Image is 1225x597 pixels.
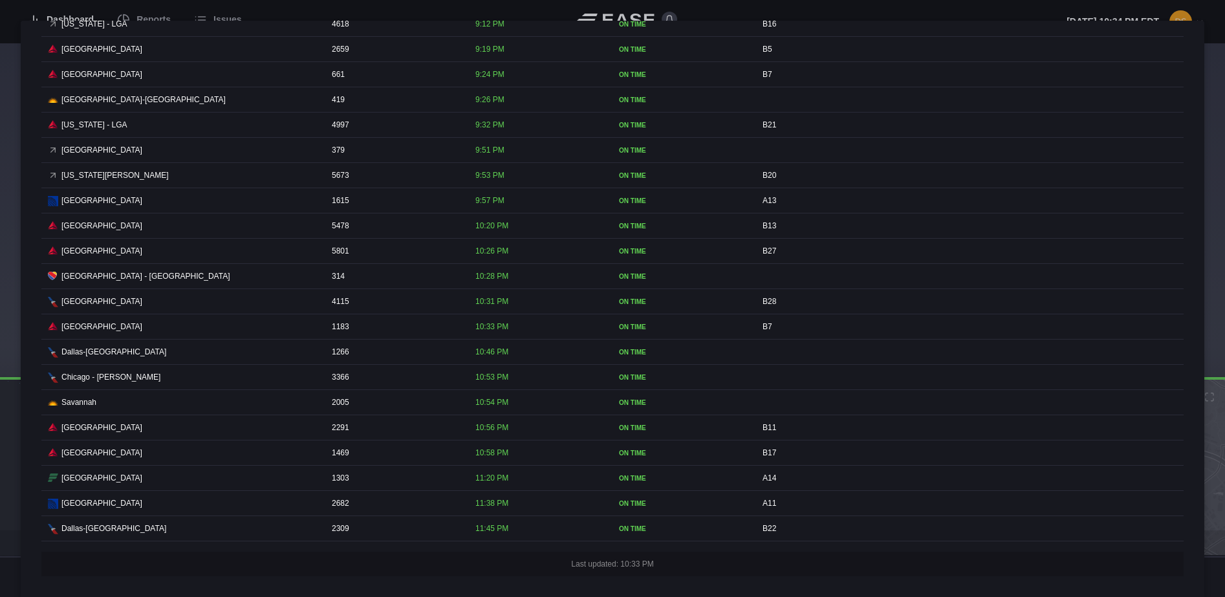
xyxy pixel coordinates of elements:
span: 9:57 PM [475,196,504,205]
div: ON TIME [619,19,746,29]
div: 314 [325,264,466,288]
span: [GEOGRAPHIC_DATA] [61,195,142,206]
div: ON TIME [619,297,746,307]
div: ON TIME [619,347,746,357]
span: B28 [763,297,776,306]
span: [US_STATE] - LGA [61,119,127,131]
div: Last updated: 10:33 PM [41,552,1184,576]
span: 9:12 PM [475,19,504,28]
div: 2309 [325,516,466,541]
span: [GEOGRAPHIC_DATA] [61,220,142,232]
span: Chicago - [PERSON_NAME] [61,371,160,383]
span: [GEOGRAPHIC_DATA] [61,144,142,156]
span: B5 [763,45,772,54]
div: 2682 [325,491,466,516]
span: [GEOGRAPHIC_DATA] [61,472,142,484]
span: B17 [763,448,776,457]
span: 10:54 PM [475,398,508,407]
div: ON TIME [619,524,746,534]
span: [GEOGRAPHIC_DATA] [61,69,142,80]
div: ON TIME [619,70,746,80]
div: ON TIME [619,272,746,281]
div: ON TIME [619,398,746,407]
div: 1183 [325,314,466,339]
div: 2291 [325,415,466,440]
span: [GEOGRAPHIC_DATA] [61,245,142,257]
span: [US_STATE] - LGA [61,18,127,30]
span: B16 [763,19,776,28]
span: 10:53 PM [475,373,508,382]
div: ON TIME [619,95,746,105]
div: ON TIME [619,196,746,206]
span: 10:46 PM [475,347,508,356]
span: [GEOGRAPHIC_DATA] [61,321,142,332]
div: 2005 [325,390,466,415]
div: 4115 [325,289,466,314]
span: Dallas-[GEOGRAPHIC_DATA] [61,346,166,358]
span: A13 [763,196,776,205]
span: B13 [763,221,776,230]
span: Savannah [61,396,96,408]
span: [GEOGRAPHIC_DATA] [61,422,142,433]
div: 4618 [325,12,466,36]
span: B21 [763,120,776,129]
span: A11 [763,499,776,508]
div: 1469 [325,440,466,465]
span: B11 [763,423,776,432]
div: 1615 [325,188,466,213]
div: 5673 [325,163,466,188]
span: [GEOGRAPHIC_DATA] [61,43,142,55]
span: A14 [763,473,776,483]
span: 10:20 PM [475,221,508,230]
span: 9:26 PM [475,95,504,104]
span: [GEOGRAPHIC_DATA] [61,447,142,459]
span: [GEOGRAPHIC_DATA] - [GEOGRAPHIC_DATA] [61,270,230,282]
div: 3366 [325,365,466,389]
span: 9:53 PM [475,171,504,180]
span: 10:28 PM [475,272,508,281]
div: 1266 [325,340,466,364]
div: 1303 [325,466,466,490]
span: [GEOGRAPHIC_DATA] [61,296,142,307]
div: ON TIME [619,322,746,332]
span: 10:58 PM [475,448,508,457]
span: B22 [763,524,776,533]
div: ON TIME [619,171,746,180]
span: 10:56 PM [475,423,508,432]
span: [US_STATE][PERSON_NAME] [61,169,169,181]
div: ON TIME [619,246,746,256]
span: B20 [763,171,776,180]
div: ON TIME [619,423,746,433]
div: 4997 [325,113,466,137]
div: ON TIME [619,373,746,382]
span: B7 [763,70,772,79]
span: B7 [763,322,772,331]
span: 9:32 PM [475,120,504,129]
span: 9:51 PM [475,146,504,155]
div: 379 [325,138,466,162]
div: 419 [325,87,466,112]
span: 11:45 PM [475,524,508,533]
div: ON TIME [619,45,746,54]
div: 661 [325,62,466,87]
div: 5478 [325,213,466,238]
div: ON TIME [619,221,746,231]
span: 11:20 PM [475,473,508,483]
div: ON TIME [619,448,746,458]
div: ON TIME [619,473,746,483]
div: 2659 [325,37,466,61]
span: 11:38 PM [475,499,508,508]
div: 5801 [325,239,466,263]
span: 9:19 PM [475,45,504,54]
span: B27 [763,246,776,255]
span: 10:33 PM [475,322,508,331]
span: Dallas-[GEOGRAPHIC_DATA] [61,523,166,534]
div: ON TIME [619,499,746,508]
span: [GEOGRAPHIC_DATA] [61,497,142,509]
span: 10:26 PM [475,246,508,255]
span: [GEOGRAPHIC_DATA]-[GEOGRAPHIC_DATA] [61,94,226,105]
div: ON TIME [619,146,746,155]
span: 10:31 PM [475,297,508,306]
span: 9:24 PM [475,70,504,79]
div: ON TIME [619,120,746,130]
